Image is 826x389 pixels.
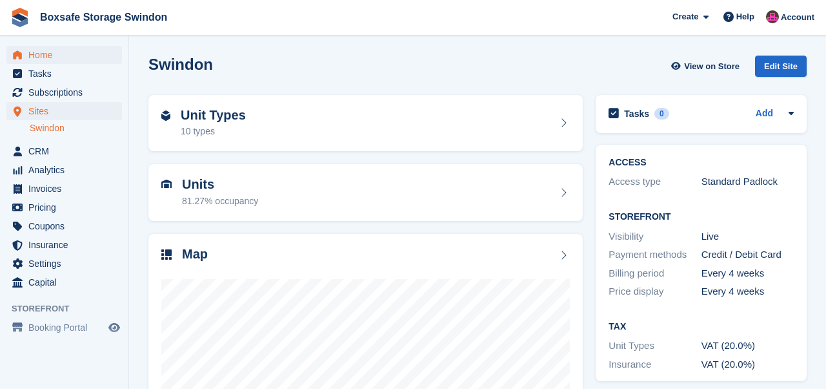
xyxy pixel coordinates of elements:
div: 0 [654,108,669,120]
a: menu [6,236,122,254]
a: Preview store [106,320,122,335]
a: Swindon [30,122,122,134]
span: Create [672,10,698,23]
a: menu [6,255,122,273]
span: Coupons [28,217,106,235]
img: map-icn-33ee37083ee616e46c38cad1a60f524a97daa1e2b2c8c0bc3eb3415660979fc1.svg [161,249,172,260]
div: Access type [609,174,701,189]
a: View on Store [669,56,745,77]
a: menu [6,273,122,291]
span: Capital [28,273,106,291]
span: Account [781,11,814,24]
span: CRM [28,142,106,160]
div: Live [701,229,794,244]
span: Sites [28,102,106,120]
a: menu [6,46,122,64]
a: Units 81.27% occupancy [148,164,583,221]
img: Philip Matthews [766,10,779,23]
h2: Unit Types [181,108,246,123]
div: Payment methods [609,247,701,262]
span: Help [736,10,754,23]
h2: Swindon [148,56,213,73]
div: Visibility [609,229,701,244]
img: unit-type-icn-2b2737a686de81e16bb02015468b77c625bbabd49415b5ef34ead5e3b44a266d.svg [161,110,170,121]
div: VAT (20.0%) [701,357,794,372]
h2: Storefront [609,212,794,222]
span: Storefront [12,302,128,315]
a: menu [6,161,122,179]
span: Pricing [28,198,106,216]
div: 10 types [181,125,246,138]
div: Billing period [609,266,701,281]
a: Unit Types 10 types [148,95,583,152]
div: Every 4 weeks [701,266,794,281]
a: Add [756,107,773,121]
div: Unit Types [609,339,701,353]
img: stora-icon-8386f47178a22dfd0bd8f6a31ec36ba5ce8667c1dd55bd0f319d3a0aa187defe.svg [10,8,30,27]
a: menu [6,319,122,337]
a: menu [6,142,122,160]
span: View on Store [684,60,740,73]
span: Settings [28,255,106,273]
a: Boxsafe Storage Swindon [35,6,172,28]
span: Tasks [28,65,106,83]
a: menu [6,83,122,101]
span: Subscriptions [28,83,106,101]
a: Edit Site [755,56,807,82]
a: menu [6,217,122,235]
div: Every 4 weeks [701,284,794,299]
div: VAT (20.0%) [701,339,794,353]
div: Credit / Debit Card [701,247,794,262]
span: Booking Portal [28,319,106,337]
span: Analytics [28,161,106,179]
h2: Units [182,177,258,192]
div: Insurance [609,357,701,372]
a: menu [6,65,122,83]
h2: Map [182,247,208,262]
a: menu [6,180,122,198]
h2: Tax [609,322,794,332]
img: unit-icn-7be61d7bf1b0ce9d3e12c5938cc71ed9869f7b940bace4675aadf7bd6d80202e.svg [161,180,172,189]
div: 81.27% occupancy [182,194,258,208]
span: Insurance [28,236,106,254]
span: Invoices [28,180,106,198]
div: Edit Site [755,56,807,77]
span: Home [28,46,106,64]
a: menu [6,102,122,120]
div: Price display [609,284,701,299]
h2: Tasks [624,108,649,120]
div: Standard Padlock [701,174,794,189]
h2: ACCESS [609,158,794,168]
a: menu [6,198,122,216]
